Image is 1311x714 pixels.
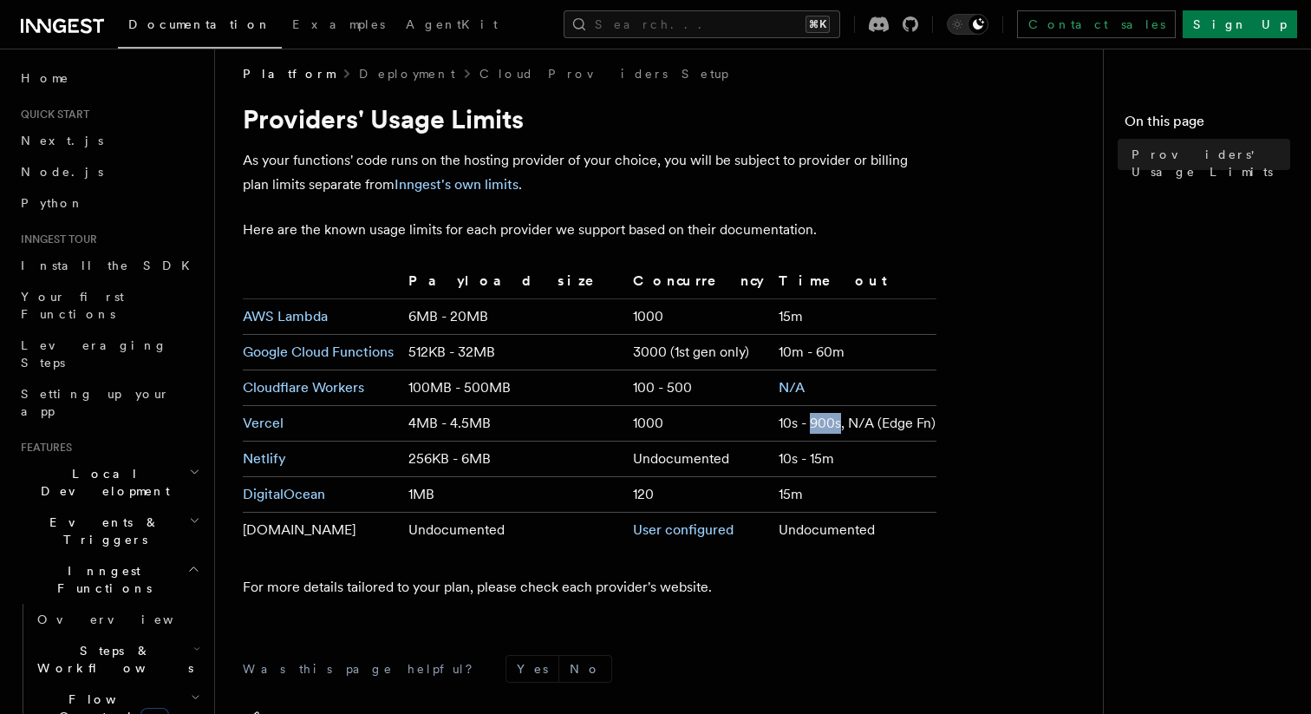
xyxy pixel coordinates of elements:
span: Inngest tour [14,233,97,246]
span: Local Development [14,465,189,500]
a: Netlify [243,450,286,467]
span: Python [21,196,84,210]
a: Examples [282,5,395,47]
a: Home [14,62,204,94]
p: For more details tailored to your plan, please check each provider's website. [243,575,936,599]
button: Inngest Functions [14,555,204,604]
a: Install the SDK [14,250,204,281]
p: Was this page helpful? [243,660,485,678]
a: Contact sales [1017,10,1176,38]
td: [DOMAIN_NAME] [243,513,401,548]
td: Undocumented [772,513,936,548]
span: Examples [292,17,385,31]
th: Concurrency [626,270,772,299]
a: Cloud Providers Setup [479,65,728,82]
span: Quick start [14,108,89,121]
a: Google Cloud Functions [243,344,394,360]
td: Undocumented [401,513,626,548]
span: Inngest Functions [14,562,187,597]
td: 256KB - 6MB [401,442,626,477]
span: Next.js [21,134,103,147]
button: No [559,656,611,682]
td: 100MB - 500MB [401,370,626,406]
span: Home [21,69,69,87]
p: Here are the known usage limits for each provider we support based on their documentation. [243,218,936,242]
td: 10s - 15m [772,442,936,477]
td: 4MB - 4.5MB [401,406,626,442]
a: AWS Lambda [243,308,328,324]
td: 15m [772,477,936,513]
button: Toggle dark mode [947,14,988,35]
button: Events & Triggers [14,507,204,555]
a: Setting up your app [14,378,204,427]
a: Inngest's own limits [395,176,519,193]
span: Providers' Usage Limits [1132,146,1290,180]
a: Overview [30,604,204,635]
kbd: ⌘K [806,16,830,33]
td: 10m - 60m [772,335,936,370]
span: Events & Triggers [14,514,189,548]
a: Your first Functions [14,281,204,330]
a: Providers' Usage Limits [1125,139,1290,187]
a: Vercel [243,415,284,431]
h4: On this page [1125,111,1290,139]
a: Next.js [14,125,204,156]
a: User configured [633,521,734,538]
td: 1MB [401,477,626,513]
a: Node.js [14,156,204,187]
span: Leveraging Steps [21,338,167,370]
a: AgentKit [395,5,508,47]
a: N/A [779,379,805,396]
a: Documentation [118,5,282,49]
button: Steps & Workflows [30,635,204,684]
td: 10s - 900s, N/A (Edge Fn) [772,406,936,442]
a: Cloudflare Workers [243,379,364,396]
span: Setting up your app [21,387,170,418]
th: Payload size [401,270,626,299]
span: Your first Functions [21,290,124,321]
th: Timeout [772,270,936,299]
span: Features [14,441,72,455]
td: 100 - 500 [626,370,772,406]
span: Documentation [128,17,271,31]
span: Steps & Workflows [30,642,193,677]
p: As your functions' code runs on the hosting provider of your choice, you will be subject to provi... [243,148,936,197]
button: Search...⌘K [564,10,840,38]
span: Platform [243,65,335,82]
button: Yes [506,656,558,682]
td: 3000 (1st gen only) [626,335,772,370]
span: Install the SDK [21,259,200,272]
button: Local Development [14,458,204,507]
a: Deployment [359,65,455,82]
td: 120 [626,477,772,513]
td: Undocumented [626,442,772,477]
span: Node.js [21,165,103,179]
td: 6MB - 20MB [401,299,626,335]
td: 512KB - 32MB [401,335,626,370]
span: Overview [37,612,216,626]
a: Sign Up [1183,10,1297,38]
a: Leveraging Steps [14,330,204,378]
h1: Providers' Usage Limits [243,103,936,134]
td: 1000 [626,299,772,335]
a: DigitalOcean [243,486,325,502]
td: 1000 [626,406,772,442]
span: AgentKit [406,17,498,31]
a: Python [14,187,204,219]
td: 15m [772,299,936,335]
